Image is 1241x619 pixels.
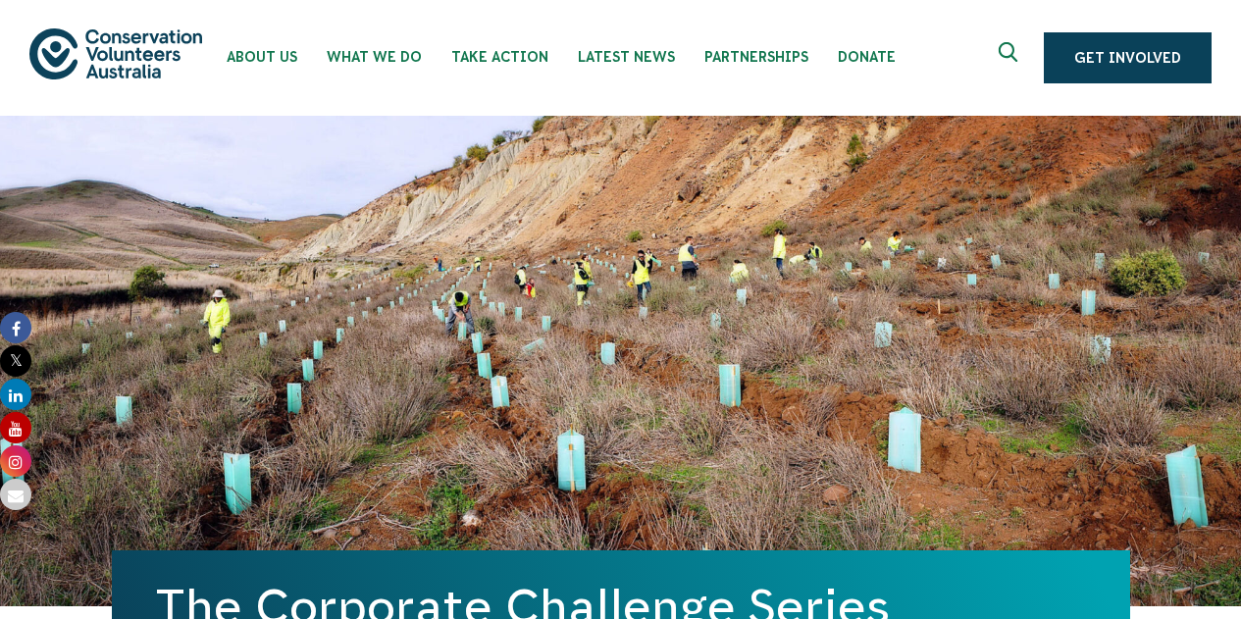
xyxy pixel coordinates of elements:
[999,42,1023,74] span: Expand search box
[451,49,548,65] span: Take Action
[987,34,1034,81] button: Expand search box Close search box
[704,49,808,65] span: Partnerships
[578,49,675,65] span: Latest News
[227,49,297,65] span: About Us
[1044,32,1212,83] a: Get Involved
[327,49,422,65] span: What We Do
[838,49,896,65] span: Donate
[29,28,202,78] img: logo.svg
